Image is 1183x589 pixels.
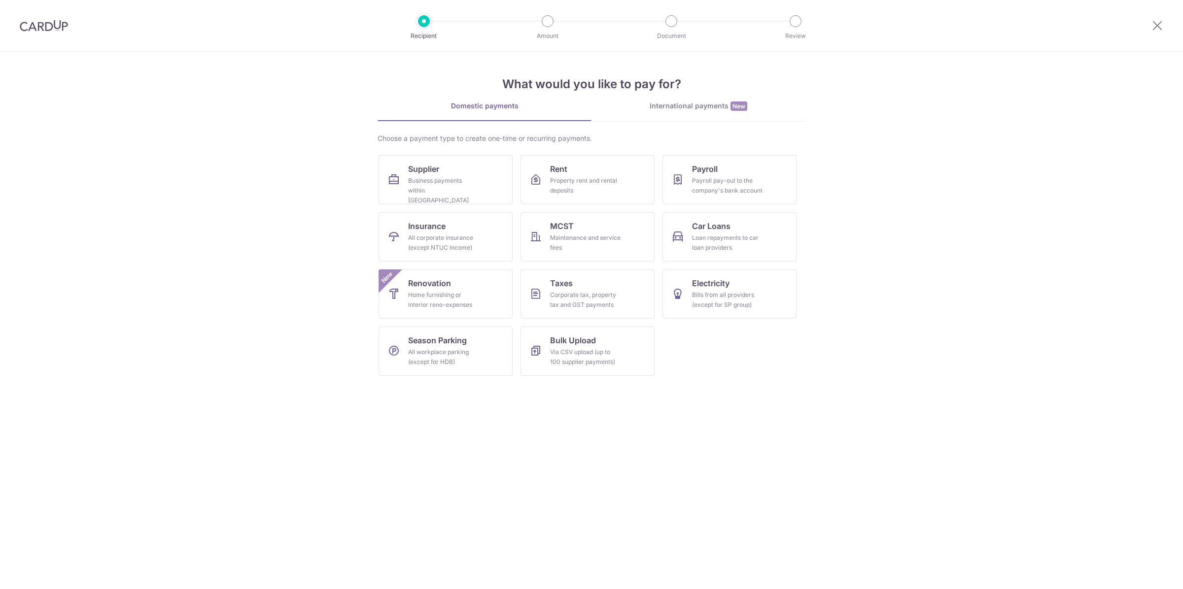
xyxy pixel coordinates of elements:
a: RentProperty rent and rental deposits [521,155,655,204]
a: PayrollPayroll pay-out to the company's bank account [662,155,797,204]
a: ElectricityBills from all providers (except for SP group) [662,269,797,319]
span: Insurance [408,220,446,232]
div: Payroll pay-out to the company's bank account [692,176,763,196]
p: Recipient [387,31,460,41]
span: New [731,101,747,111]
div: All workplace parking (except for HDB) [408,347,479,367]
div: Via CSV upload (up to 100 supplier payments) [550,347,621,367]
span: Bulk Upload [550,334,596,346]
div: Property rent and rental deposits [550,176,621,196]
span: MCST [550,220,574,232]
span: New [379,269,395,286]
p: Amount [511,31,584,41]
div: Corporate tax, property tax and GST payments [550,290,621,310]
a: InsuranceAll corporate insurance (except NTUC Income) [379,212,513,262]
div: Business payments within [GEOGRAPHIC_DATA] [408,176,479,205]
img: CardUp [20,20,68,32]
a: RenovationHome furnishing or interior reno-expensesNew [379,269,513,319]
div: All corporate insurance (except NTUC Income) [408,233,479,253]
span: Taxes [550,277,573,289]
iframe: Opens a widget where you can find more information [1120,559,1173,584]
h4: What would you like to pay for? [378,75,805,93]
span: Payroll [692,163,718,175]
div: Bills from all providers (except for SP group) [692,290,763,310]
p: Document [635,31,708,41]
a: SupplierBusiness payments within [GEOGRAPHIC_DATA] [379,155,513,204]
span: Season Parking [408,334,467,346]
span: Supplier [408,163,439,175]
div: Loan repayments to car loan providers [692,233,763,253]
p: Review [759,31,832,41]
span: Renovation [408,277,451,289]
a: TaxesCorporate tax, property tax and GST payments [521,269,655,319]
span: Car Loans [692,220,731,232]
div: Domestic payments [378,101,591,111]
a: Bulk UploadVia CSV upload (up to 100 supplier payments) [521,327,655,376]
a: Season ParkingAll workplace parking (except for HDB) [379,327,513,376]
a: MCSTMaintenance and service fees [521,212,655,262]
span: Rent [550,163,567,175]
a: Car LoansLoan repayments to car loan providers [662,212,797,262]
div: Choose a payment type to create one-time or recurring payments. [378,133,805,143]
span: Electricity [692,277,730,289]
div: Maintenance and service fees [550,233,621,253]
div: International payments [591,101,805,111]
div: Home furnishing or interior reno-expenses [408,290,479,310]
